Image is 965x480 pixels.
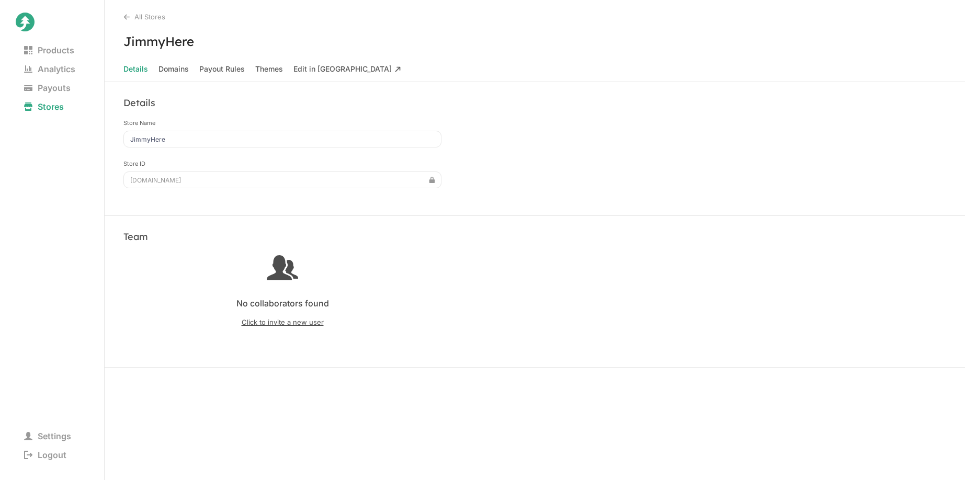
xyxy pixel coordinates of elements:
span: Click to invite a new user [123,318,441,326]
span: Domains [158,62,189,76]
span: Products [16,43,83,58]
span: Edit in [GEOGRAPHIC_DATA] [293,62,401,76]
span: Settings [16,429,80,443]
span: Logout [16,448,75,462]
h3: Details [123,97,155,109]
span: Payout Rules [199,62,245,76]
span: Stores [16,99,72,114]
p: No collaborators found [236,292,329,310]
span: Payouts [16,81,79,95]
span: Analytics [16,62,84,76]
div: All Stores [123,13,965,21]
label: Store ID [123,160,441,167]
h3: JimmyHere [105,33,965,49]
h3: Team [123,231,148,243]
label: Store Name [123,119,441,127]
span: Details [123,62,148,76]
span: Themes [255,62,283,76]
